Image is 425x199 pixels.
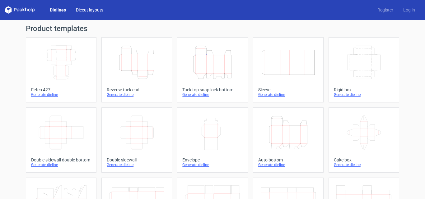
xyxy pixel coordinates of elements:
a: Double sidewall double bottomGenerate dieline [26,107,96,173]
div: Generate dieline [31,92,91,97]
div: Generate dieline [182,92,242,97]
div: Reverse tuck end [107,87,167,92]
div: Generate dieline [334,92,394,97]
a: Rigid boxGenerate dieline [329,37,399,102]
a: Reverse tuck endGenerate dieline [101,37,172,102]
a: Double sidewallGenerate dieline [101,107,172,173]
div: Generate dieline [258,92,318,97]
a: Tuck top snap lock bottomGenerate dieline [177,37,248,102]
div: Generate dieline [107,162,167,167]
div: Generate dieline [334,162,394,167]
div: Double sidewall [107,157,167,162]
a: Fefco 427Generate dieline [26,37,96,102]
a: Diecut layouts [71,7,108,13]
div: Fefco 427 [31,87,91,92]
a: Register [372,7,398,13]
div: Auto bottom [258,157,318,162]
div: Generate dieline [107,92,167,97]
div: Envelope [182,157,242,162]
div: Sleeve [258,87,318,92]
a: SleeveGenerate dieline [253,37,324,102]
div: Generate dieline [258,162,318,167]
div: Rigid box [334,87,394,92]
div: Tuck top snap lock bottom [182,87,242,92]
a: Dielines [45,7,71,13]
div: Double sidewall double bottom [31,157,91,162]
h1: Product templates [26,25,399,32]
div: Generate dieline [182,162,242,167]
a: Cake boxGenerate dieline [329,107,399,173]
a: Log in [398,7,420,13]
div: Cake box [334,157,394,162]
div: Generate dieline [31,162,91,167]
a: Auto bottomGenerate dieline [253,107,324,173]
a: EnvelopeGenerate dieline [177,107,248,173]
